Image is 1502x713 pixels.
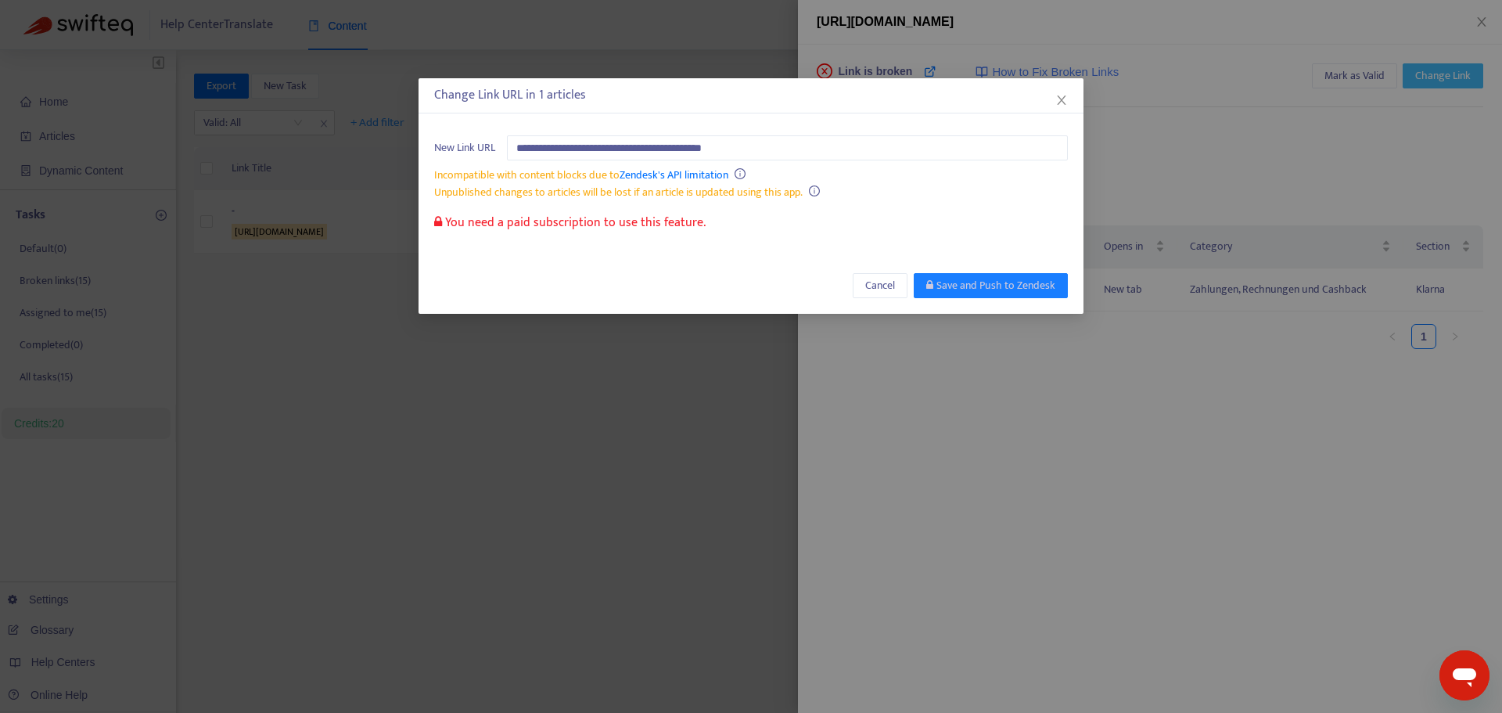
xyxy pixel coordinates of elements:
[434,139,495,157] span: New Link URL
[865,277,895,294] span: Cancel
[434,183,803,201] span: Unpublished changes to articles will be lost if an article is updated using this app.
[853,273,907,298] button: Cancel
[914,273,1068,298] button: Save and Push to Zendesk
[434,166,728,184] span: Incompatible with content blocks due to
[1439,650,1489,700] iframe: Button to launch messaging window, conversation in progress
[434,212,706,233] span: You need a paid subscription to use this feature.
[809,185,820,196] span: info-circle
[1053,92,1070,109] button: Close
[735,168,746,179] span: info-circle
[1055,94,1068,106] span: close
[620,166,728,184] a: Zendesk's API limitation
[434,86,1068,105] div: Change Link URL in 1 articles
